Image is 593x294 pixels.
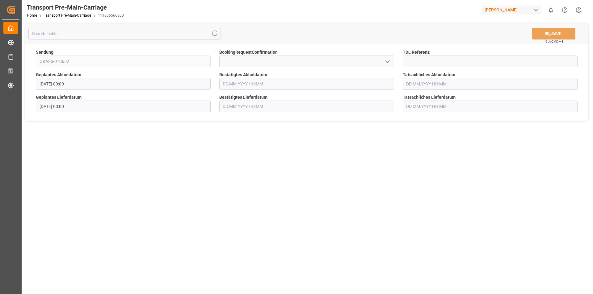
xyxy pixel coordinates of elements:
[27,3,124,12] div: Transport Pre-Main-Carriage
[219,72,267,78] span: Bestätigtes Abholdatum
[403,72,455,78] span: Tatsächliches Abholdatum
[558,3,572,17] button: Help Center
[544,3,558,17] button: show 0 new notifications
[27,13,37,18] a: Home
[219,94,267,101] span: Bestätigtes Lieferdatum
[28,28,221,39] input: Search Fields
[36,94,82,101] span: Geplantes Lieferdatum
[36,101,211,112] input: DD.MM.YYYY HH:MM
[219,101,394,112] input: DD.MM.YYYY HH:MM
[36,49,53,56] span: Sendung
[219,78,394,90] input: DD.MM.YYYY HH:MM
[482,4,544,16] button: [PERSON_NAME]
[545,39,563,44] span: Ctrl/CMD + S
[532,28,575,39] button: SAVE
[403,49,430,56] span: TDL Referenz
[482,6,541,14] div: [PERSON_NAME]
[219,49,278,56] span: BookingRequestConfirmation
[403,94,456,101] span: Tatsächliches Lieferdatum
[36,72,81,78] span: Geplantes Abholdatum
[382,57,392,66] button: open menu
[36,78,211,90] input: DD.MM.YYYY HH:MM
[403,101,578,112] input: DD.MM.YYYY HH:MM
[44,13,91,18] a: Transport Pre-Main-Carriage
[403,78,578,90] input: DD.MM.YYYY HH:MM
